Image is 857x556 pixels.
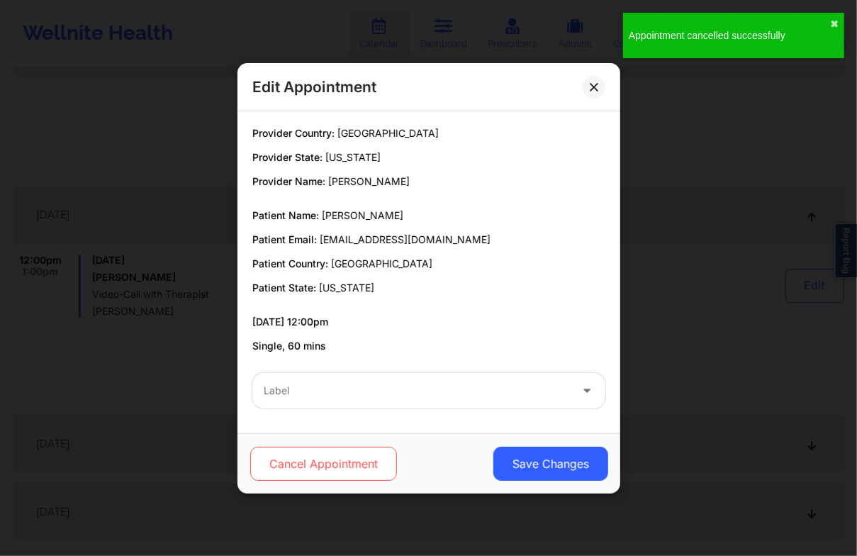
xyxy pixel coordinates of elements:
button: close [830,18,839,30]
span: [EMAIL_ADDRESS][DOMAIN_NAME] [320,233,491,245]
p: Patient Email: [252,233,605,247]
p: [DATE] 12:00pm [252,315,605,329]
span: [GEOGRAPHIC_DATA] [337,127,439,139]
div: Appointment cancelled successfully [629,28,830,43]
span: [PERSON_NAME] [328,175,410,187]
span: [PERSON_NAME] [322,209,403,221]
p: Patient Name: [252,208,605,223]
p: Provider Country: [252,126,605,140]
h2: Edit Appointment [252,77,376,96]
p: Patient State: [252,281,605,295]
span: [US_STATE] [319,282,374,294]
p: Provider State: [252,150,605,165]
p: Single, 60 mins [252,339,605,353]
button: Save Changes [493,447,607,481]
p: Patient Country: [252,257,605,271]
span: [US_STATE] [325,151,381,163]
p: Provider Name: [252,174,605,189]
button: Cancel Appointment [250,447,396,481]
span: [GEOGRAPHIC_DATA] [331,257,432,269]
